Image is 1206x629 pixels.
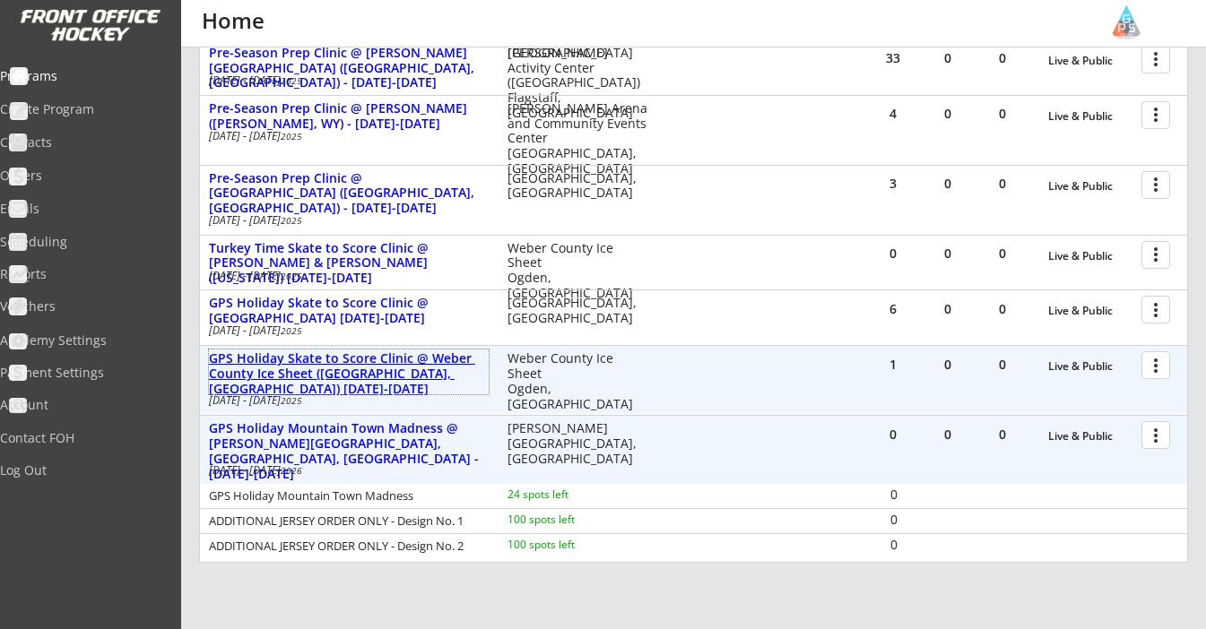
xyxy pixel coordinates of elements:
[209,75,483,86] div: [DATE] - [DATE]
[209,325,483,336] div: [DATE] - [DATE]
[867,488,920,501] div: 0
[1141,46,1170,73] button: more_vert
[921,52,975,65] div: 0
[508,489,623,500] div: 24 spots left
[209,271,483,281] div: [DATE] - [DATE]
[921,428,975,441] div: 0
[281,464,302,477] em: 2026
[921,177,975,190] div: 0
[209,540,483,552] div: ADDITIONAL JERSEY ORDER ONLY - Design No. 2
[281,214,302,227] em: 2025
[1048,360,1132,373] div: Live & Public
[508,296,648,326] div: [GEOGRAPHIC_DATA], [GEOGRAPHIC_DATA]
[976,108,1029,120] div: 0
[1048,180,1132,193] div: Live & Public
[867,513,920,526] div: 0
[209,351,489,396] div: GPS Holiday Skate to Score Clinic @ Weber County Ice Sheet ([GEOGRAPHIC_DATA], [GEOGRAPHIC_DATA])...
[281,270,302,282] em: 2025
[209,465,483,476] div: [DATE] - [DATE]
[976,177,1029,190] div: 0
[508,171,648,202] div: [GEOGRAPHIC_DATA], [GEOGRAPHIC_DATA]
[921,303,975,315] div: 0
[867,539,920,551] div: 0
[508,351,648,411] div: Weber County Ice Sheet Ogden, [GEOGRAPHIC_DATA]
[1048,430,1132,443] div: Live & Public
[508,514,623,525] div: 100 spots left
[1141,296,1170,323] button: more_vert
[209,515,483,527] div: ADDITIONAL JERSEY ORDER ONLY - Design No. 1
[921,108,975,120] div: 0
[921,358,975,371] div: 0
[1048,55,1132,67] div: Live & Public
[508,539,623,550] div: 100 spots left
[1141,241,1170,269] button: more_vert
[866,428,920,441] div: 0
[209,101,489,132] div: Pre-Season Prep Clinic @ [PERSON_NAME] ([PERSON_NAME], WY) - [DATE]-[DATE]
[976,428,1029,441] div: 0
[976,358,1029,371] div: 0
[281,74,302,87] em: 2025
[209,395,483,406] div: [DATE] - [DATE]
[209,421,489,481] div: GPS Holiday Mountain Town Madness @ [PERSON_NAME][GEOGRAPHIC_DATA], [GEOGRAPHIC_DATA], [GEOGRAPHI...
[866,177,920,190] div: 3
[281,324,302,337] em: 2025
[209,215,483,226] div: [DATE] - [DATE]
[1141,101,1170,129] button: more_vert
[209,490,483,502] div: GPS Holiday Mountain Town Madness
[508,46,648,121] div: [PERSON_NAME] Activity Center ([GEOGRAPHIC_DATA]) Flagstaff, [GEOGRAPHIC_DATA]
[866,52,920,65] div: 33
[209,241,489,286] div: Turkey Time Skate to Score Clinic @ [PERSON_NAME] & [PERSON_NAME] ([US_STATE]) [DATE]-[DATE]
[1048,305,1132,317] div: Live & Public
[1141,421,1170,449] button: more_vert
[209,171,489,216] div: Pre-Season Prep Clinic @ [GEOGRAPHIC_DATA] ([GEOGRAPHIC_DATA], [GEOGRAPHIC_DATA]) - [DATE]-[DATE]
[209,46,489,90] div: Pre-Season Prep Clinic @ [PERSON_NAME][GEOGRAPHIC_DATA] ([GEOGRAPHIC_DATA], [GEOGRAPHIC_DATA]) - ...
[1048,250,1132,263] div: Live & Public
[508,101,648,177] div: [PERSON_NAME] Arena and Community Events Center [GEOGRAPHIC_DATA], [GEOGRAPHIC_DATA]
[866,303,920,315] div: 6
[866,247,920,260] div: 0
[209,131,483,142] div: [DATE] - [DATE]
[281,394,302,407] em: 2025
[976,303,1029,315] div: 0
[209,296,489,326] div: GPS Holiday Skate to Score Clinic @ [GEOGRAPHIC_DATA] [DATE]-[DATE]
[281,130,302,142] em: 2025
[1048,110,1132,123] div: Live & Public
[976,247,1029,260] div: 0
[866,358,920,371] div: 1
[921,247,975,260] div: 0
[508,241,648,301] div: Weber County Ice Sheet Ogden, [GEOGRAPHIC_DATA]
[976,52,1029,65] div: 0
[1141,351,1170,379] button: more_vert
[1141,171,1170,199] button: more_vert
[508,421,648,466] div: [PERSON_NAME][GEOGRAPHIC_DATA], [GEOGRAPHIC_DATA]
[866,108,920,120] div: 4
